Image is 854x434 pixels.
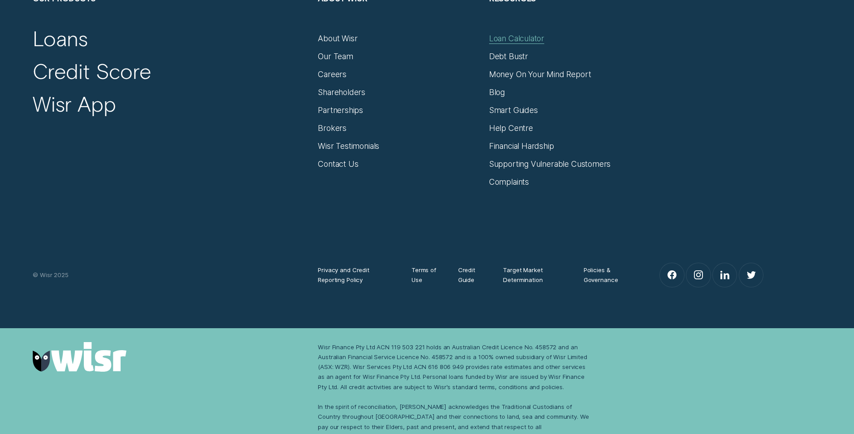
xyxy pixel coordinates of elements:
[489,159,611,169] a: Supporting Vulnerable Customers
[489,105,538,115] a: Smart Guides
[686,263,710,287] a: Instagram
[739,263,763,287] a: Twitter
[318,141,379,151] a: Wisr Testimonials
[660,263,684,287] a: Facebook
[458,265,486,285] a: Credit Guide
[33,342,126,372] img: Wisr
[318,105,363,115] a: Partnerships
[489,177,529,187] a: Complaints
[318,123,347,133] a: Brokers
[28,270,313,280] div: © Wisr 2025
[318,52,353,61] a: Our Team
[33,58,151,84] a: Credit Score
[713,263,737,287] a: LinkedIn
[412,265,440,285] a: Terms of Use
[318,69,347,79] a: Careers
[489,141,554,151] a: Financial Hardship
[318,34,357,43] a: About Wisr
[318,159,358,169] a: Contact Us
[489,34,544,43] a: Loan Calculator
[489,52,528,61] a: Debt Bustr
[33,91,116,117] a: Wisr App
[318,265,394,285] a: Privacy and Credit Reporting Policy
[489,69,591,79] a: Money On Your Mind Report
[489,87,505,97] a: Blog
[33,26,87,52] a: Loans
[584,265,632,285] a: Policies & Governance
[318,87,365,97] a: Shareholders
[489,123,533,133] a: Help Centre
[503,265,565,285] a: Target Market Determination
